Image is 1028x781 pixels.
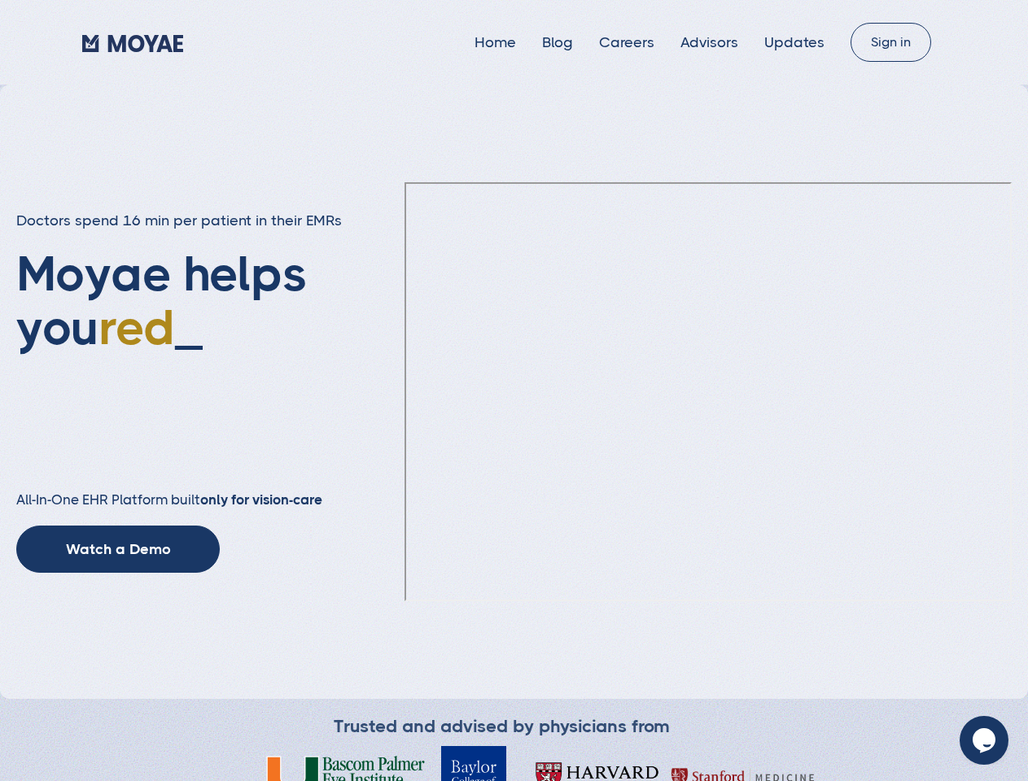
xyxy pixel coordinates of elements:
a: Updates [764,34,825,50]
h3: Doctors spend 16 min per patient in their EMRs [16,211,405,231]
a: home [82,30,183,55]
a: Advisors [680,34,738,50]
a: Careers [599,34,654,50]
strong: only for vision-care [200,491,322,508]
a: Watch a Demo [16,526,220,573]
iframe: chat widget [960,716,1012,765]
span: red [98,299,175,356]
h1: Moyae helps you [16,247,405,459]
img: Moyae Logo [82,35,183,51]
a: Sign in [851,23,931,62]
h2: All-In-One EHR Platform built [16,491,405,509]
span: _ [175,299,203,356]
a: Blog [542,34,573,50]
div: Trusted and advised by physicians from [334,715,670,738]
a: Home [475,34,516,50]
